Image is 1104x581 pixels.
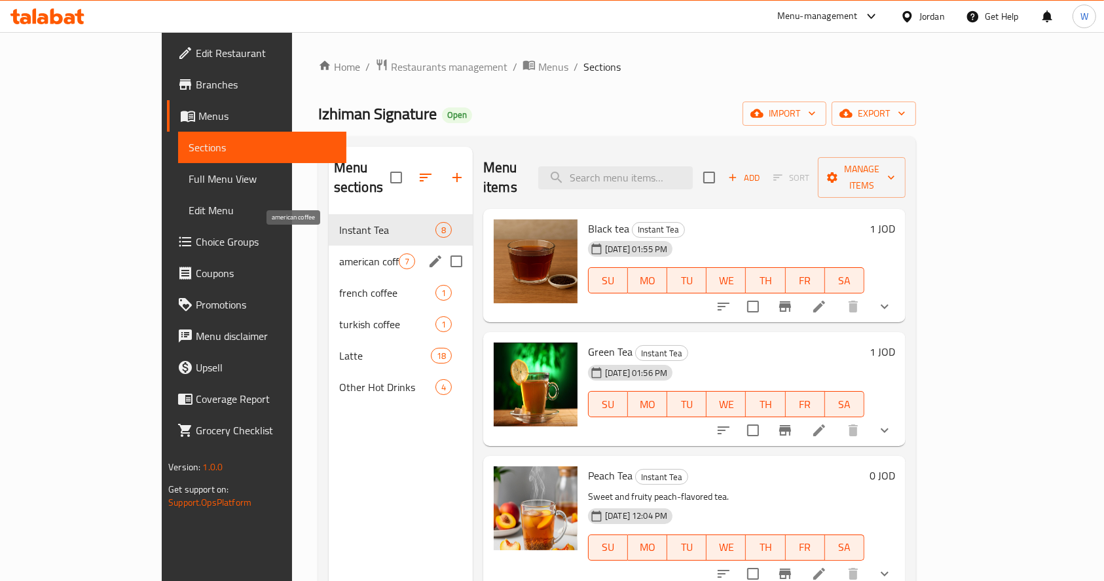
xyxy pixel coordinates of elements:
[583,59,621,75] span: Sections
[751,271,780,290] span: TH
[513,59,517,75] li: /
[837,291,869,322] button: delete
[436,224,451,236] span: 8
[329,209,473,408] nav: Menu sections
[600,510,672,522] span: [DATE] 12:04 PM
[339,253,399,269] span: american coffee
[751,538,780,557] span: TH
[877,422,892,438] svg: Show Choices
[743,102,826,126] button: import
[167,289,346,320] a: Promotions
[667,534,707,561] button: TU
[442,107,472,123] div: Open
[695,164,723,191] span: Select section
[196,297,336,312] span: Promotions
[1080,9,1088,24] span: W
[339,348,431,364] div: Latte
[339,285,435,301] div: french coffee
[769,415,801,446] button: Branch-specific-item
[635,469,688,485] div: Instant Tea
[167,226,346,257] a: Choice Groups
[712,271,741,290] span: WE
[786,267,825,293] button: FR
[365,59,370,75] li: /
[426,252,445,271] button: edit
[751,395,780,414] span: TH
[830,538,859,557] span: SA
[818,157,906,198] button: Manage items
[329,246,473,277] div: american coffee7edit
[870,343,895,361] h6: 1 JOD
[753,105,816,122] span: import
[435,222,452,238] div: items
[746,534,785,561] button: TH
[791,395,820,414] span: FR
[869,415,900,446] button: show more
[441,162,473,193] button: Add section
[712,395,741,414] span: WE
[436,381,451,394] span: 4
[707,391,746,417] button: WE
[707,267,746,293] button: WE
[189,140,336,155] span: Sections
[196,234,336,250] span: Choice Groups
[769,291,801,322] button: Branch-specific-item
[628,534,667,561] button: MO
[828,161,895,194] span: Manage items
[588,534,628,561] button: SU
[432,350,451,362] span: 18
[483,158,523,197] h2: Menu items
[672,538,701,557] span: TU
[189,202,336,218] span: Edit Menu
[178,163,346,195] a: Full Menu View
[811,299,827,314] a: Edit menu item
[842,105,906,122] span: export
[196,328,336,344] span: Menu disclaimer
[588,489,864,505] p: Sweet and fruity peach-flavored tea.
[600,243,672,255] span: [DATE] 01:55 PM
[167,37,346,69] a: Edit Restaurant
[825,267,864,293] button: SA
[329,309,473,340] div: turkish coffee1
[811,422,827,438] a: Edit menu item
[399,253,415,269] div: items
[167,383,346,415] a: Coverage Report
[339,222,435,238] span: Instant Tea
[594,538,623,557] span: SU
[329,277,473,309] div: french coffee1
[877,299,892,314] svg: Show Choices
[636,346,688,361] span: Instant Tea
[739,417,767,444] span: Select to update
[329,371,473,403] div: Other Hot Drinks4
[825,534,864,561] button: SA
[765,168,818,188] span: Select section first
[196,45,336,61] span: Edit Restaurant
[436,318,451,331] span: 1
[588,267,628,293] button: SU
[791,538,820,557] span: FR
[672,395,701,414] span: TU
[329,340,473,371] div: Latte18
[633,222,684,237] span: Instant Tea
[203,459,223,476] span: 1.0.0
[196,391,336,407] span: Coverage Report
[786,391,825,417] button: FR
[588,219,629,238] span: Black tea
[667,391,707,417] button: TU
[708,415,739,446] button: sort-choices
[825,391,864,417] button: SA
[436,287,451,299] span: 1
[167,69,346,100] a: Branches
[494,219,578,303] img: Black tea
[633,538,662,557] span: MO
[588,391,628,417] button: SU
[538,166,693,189] input: search
[538,59,568,75] span: Menus
[633,395,662,414] span: MO
[830,395,859,414] span: SA
[318,99,437,128] span: Izhiman Signature
[318,58,916,75] nav: breadcrumb
[339,316,435,332] span: turkish coffee
[196,360,336,375] span: Upsell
